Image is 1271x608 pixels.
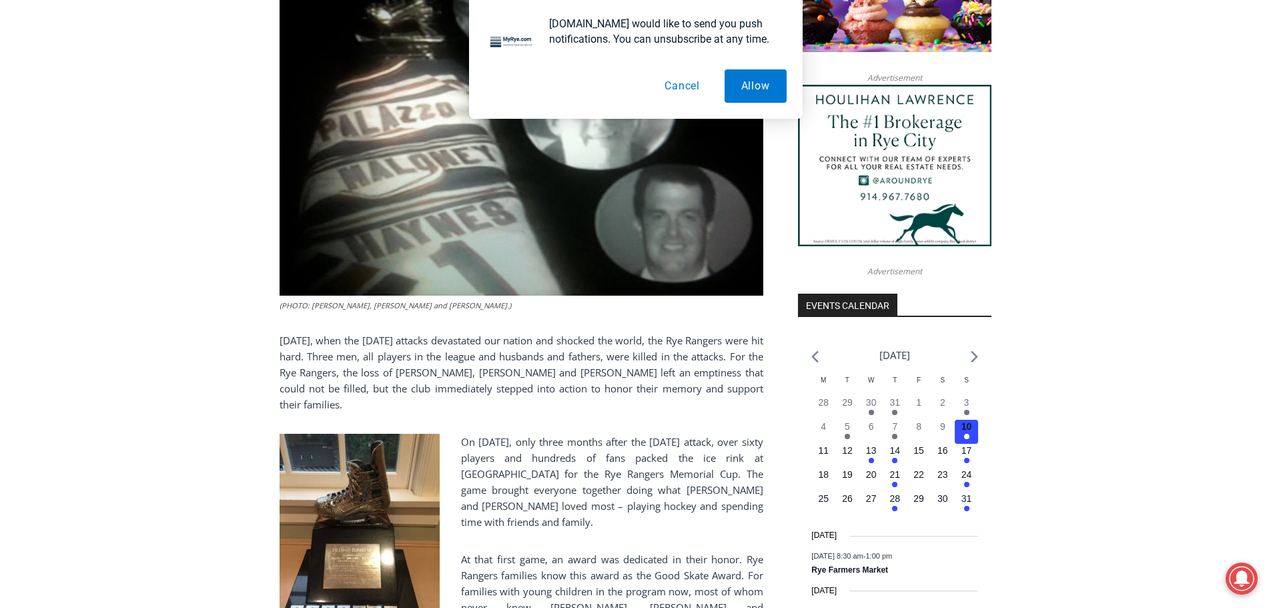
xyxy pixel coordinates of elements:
div: No Generators on Trucks so No Noise or Pollution [87,24,330,37]
button: 8 [907,420,931,444]
button: 16 [931,444,955,468]
time: 3 [964,397,969,408]
time: 31 [961,493,972,504]
time: 28 [818,397,829,408]
button: 28 [811,396,835,420]
time: 31 [890,397,901,408]
button: 18 [811,468,835,492]
button: 23 [931,468,955,492]
time: 7 [892,421,897,432]
h2: Events Calendar [798,294,897,316]
figcaption: (PHOTO: [PERSON_NAME], [PERSON_NAME] and [PERSON_NAME].) [280,300,763,312]
button: 2 [931,396,955,420]
button: 29 [907,492,931,516]
button: 12 [835,444,859,468]
time: 19 [842,469,853,480]
button: 20 [859,468,883,492]
time: 27 [866,493,877,504]
button: 27 [859,492,883,516]
time: 29 [842,397,853,408]
time: 9 [940,421,945,432]
time: 30 [937,493,948,504]
button: 9 [931,420,955,444]
span: T [845,376,849,384]
time: 24 [961,469,972,480]
time: 16 [937,445,948,456]
em: Has events [892,482,897,487]
em: Has events [964,434,969,439]
button: 31 Has events [883,396,907,420]
a: Previous month [811,350,819,363]
em: Has events [892,506,897,511]
button: 10 Has events [955,420,979,444]
time: 25 [818,493,829,504]
span: W [868,376,874,384]
time: 8 [916,421,921,432]
time: 5 [845,421,850,432]
span: [DATE] 8:30 am [811,551,863,559]
em: Has events [845,434,850,439]
button: Allow [725,69,787,103]
span: 1:00 pm [865,551,892,559]
time: 26 [842,493,853,504]
em: Has events [892,410,897,415]
em: Has events [964,410,969,415]
time: - [811,551,892,559]
time: 30 [866,397,877,408]
time: 11 [818,445,829,456]
img: Houlihan Lawrence The #1 Brokerage in Rye City [798,85,991,246]
time: 28 [890,493,901,504]
time: [DATE] [811,529,837,542]
button: 17 Has events [955,444,979,468]
button: 4 [811,420,835,444]
time: 2 [940,397,945,408]
div: Located at [STREET_ADDRESS][PERSON_NAME] [137,83,189,160]
h4: Book [PERSON_NAME]'s Good Humor for Your Event [406,14,464,51]
time: 15 [913,445,924,456]
time: 22 [913,469,924,480]
time: 10 [961,421,972,432]
time: 21 [890,469,901,480]
time: 23 [937,469,948,480]
button: 6 [859,420,883,444]
button: 26 [835,492,859,516]
a: Rye Farmers Market [811,565,888,576]
button: 22 [907,468,931,492]
time: 4 [821,421,826,432]
em: Has events [892,434,897,439]
button: 1 [907,396,931,420]
button: 29 [835,396,859,420]
time: 12 [842,445,853,456]
a: Intern @ [DOMAIN_NAME] [321,129,647,166]
a: Book [PERSON_NAME]'s Good Humor for Your Event [396,4,482,61]
button: 14 Has events [883,444,907,468]
em: Has events [892,458,897,463]
p: On [DATE], only three months after the [DATE] attack, over sixty players and hundreds of fans pac... [280,434,763,530]
time: 17 [961,445,972,456]
em: Has events [964,482,969,487]
div: "I learned about the history of a place I’d honestly never considered even as a resident of [GEOG... [337,1,630,129]
div: Wednesday [859,375,883,396]
span: Open Tues. - Sun. [PHONE_NUMBER] [4,137,131,188]
em: Has events [964,506,969,511]
span: M [821,376,826,384]
button: 31 Has events [955,492,979,516]
button: Cancel [648,69,717,103]
button: 7 Has events [883,420,907,444]
time: 1 [916,397,921,408]
time: 18 [818,469,829,480]
button: 19 [835,468,859,492]
span: Intern @ [DOMAIN_NAME] [349,133,618,163]
li: [DATE] [879,346,910,364]
span: S [940,376,945,384]
button: 30 [931,492,955,516]
button: 28 Has events [883,492,907,516]
button: 21 Has events [883,468,907,492]
button: 15 [907,444,931,468]
div: Tuesday [835,375,859,396]
a: Open Tues. - Sun. [PHONE_NUMBER] [1,134,134,166]
em: Has events [869,410,874,415]
div: Saturday [931,375,955,396]
a: Next month [971,350,978,363]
